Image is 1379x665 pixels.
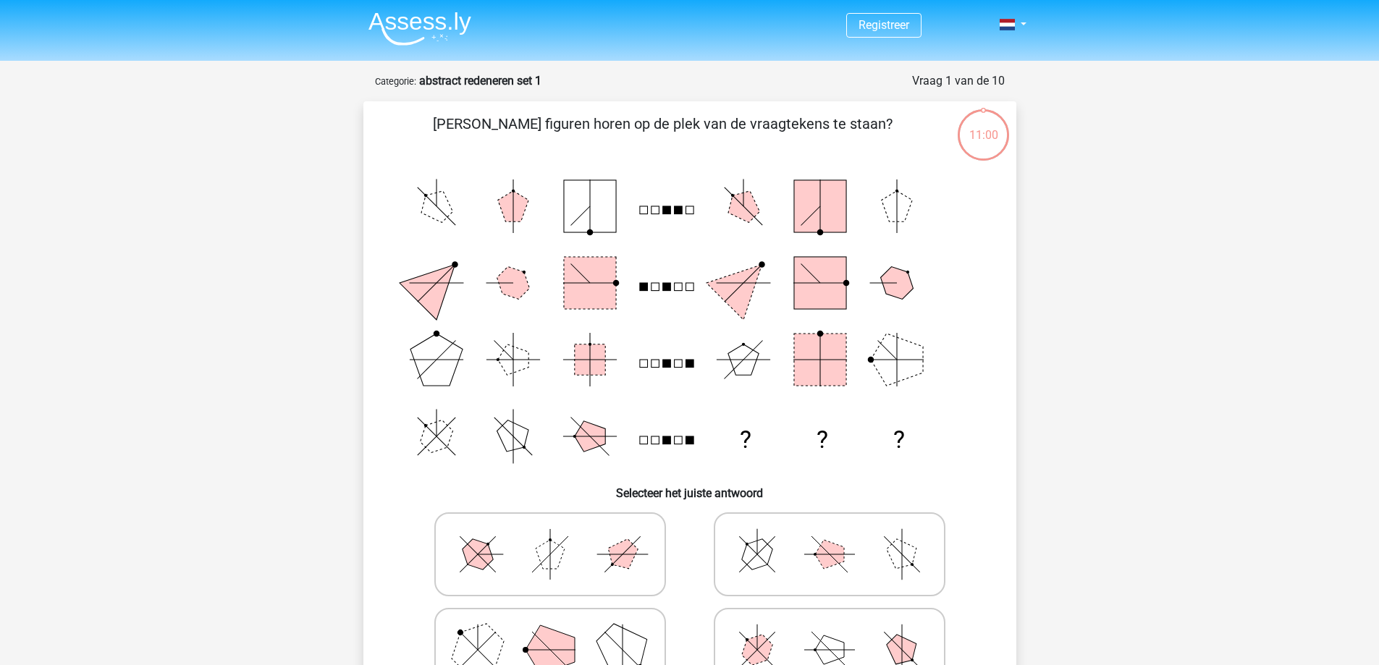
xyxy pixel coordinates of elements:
strong: abstract redeneren set 1 [419,74,541,88]
div: Vraag 1 van de 10 [912,72,1005,90]
text: ? [739,425,751,454]
a: Registreer [859,18,909,32]
small: Categorie: [375,76,416,87]
p: [PERSON_NAME] figuren horen op de plek van de vraagtekens te staan? [387,113,939,156]
div: 11:00 [956,108,1011,144]
h6: Selecteer het juiste antwoord [387,475,993,500]
img: Assessly [368,12,471,46]
text: ? [893,425,905,454]
text: ? [816,425,827,454]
